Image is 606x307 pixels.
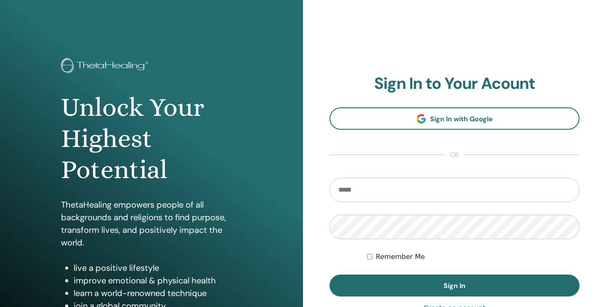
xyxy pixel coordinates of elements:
label: Remember Me [376,252,425,262]
li: learn a world-renowned technique [74,287,242,299]
h1: Unlock Your Highest Potential [61,92,242,186]
a: Sign In with Google [330,107,579,130]
span: Sign In [444,281,465,290]
li: improve emotional & physical health [74,274,242,287]
span: or [446,150,463,160]
div: Keep me authenticated indefinitely or until I manually logout [367,252,579,262]
li: live a positive lifestyle [74,262,242,274]
h2: Sign In to Your Acount [330,74,579,93]
p: ThetaHealing empowers people of all backgrounds and religions to find purpose, transform lives, a... [61,198,242,249]
button: Sign In [330,275,579,296]
span: Sign In with Google [430,115,493,123]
